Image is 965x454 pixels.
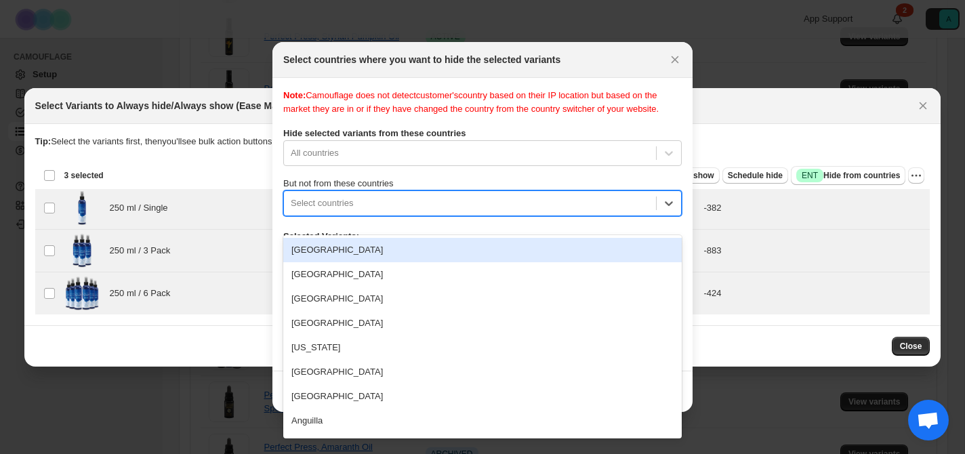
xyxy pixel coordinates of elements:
[283,89,682,116] div: Camouflage does not detect customer's country based on their IP location but based on the market ...
[796,169,900,182] span: Hide from countries
[65,191,99,225] img: Ease_Visual_250ml_CAN_Front_494x494_b3739413-4b95-4170-9119-787d86e0bf34.png
[283,90,306,100] b: Note:
[283,231,359,241] b: Selected Variants:
[110,287,178,300] span: 250 ml / 6 Pack
[35,99,320,112] h2: Select Variants to Always hide/Always show (Ease Magnesium)
[283,335,682,360] div: [US_STATE]
[900,341,922,352] span: Close
[791,166,905,185] button: SuccessENTHide from countries
[722,167,788,184] button: Schedule hide
[110,244,178,257] span: 250 ml / 3 Pack
[65,234,99,268] img: Ease_Visual_250ml_CAN_Front_494x494_500x500_x3_3b67a1ef-bd35-4126-aa85-bf01c84ca9f9.png
[700,186,930,229] td: -382
[700,229,930,272] td: -883
[65,276,99,310] img: Ease_Visual_250ml_CAN_Front_494x494_500x500_x6_962b49a5-c244-4acf-a6ef-33cb918a40fe.png
[283,53,560,66] h2: Select countries where you want to hide the selected variants
[110,201,176,215] span: 250 ml / Single
[35,135,930,148] p: Select the variants first, then you'll see bulk action buttons
[802,170,818,181] span: ENT
[283,128,466,138] b: Hide selected variants from these countries
[283,409,682,433] div: Anguilla
[35,136,52,146] strong: Tip:
[908,400,949,440] a: Open chat
[663,170,714,181] span: Always show
[283,262,682,287] div: [GEOGRAPHIC_DATA]
[64,170,104,181] span: 3 selected
[700,272,930,314] td: -424
[283,384,682,409] div: [GEOGRAPHIC_DATA]
[283,287,682,311] div: [GEOGRAPHIC_DATA]
[283,311,682,335] div: [GEOGRAPHIC_DATA]
[283,178,394,188] span: But not from these countries
[728,170,783,181] span: Schedule hide
[892,337,930,356] button: Close
[283,238,682,262] div: [GEOGRAPHIC_DATA]
[283,360,682,384] div: [GEOGRAPHIC_DATA]
[913,96,932,115] button: Close
[908,167,924,184] button: More actions
[665,50,684,69] button: Close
